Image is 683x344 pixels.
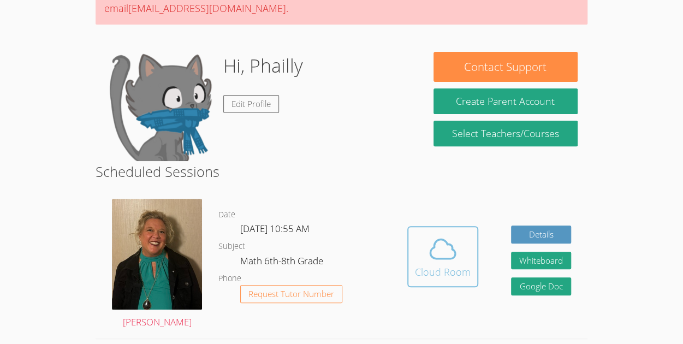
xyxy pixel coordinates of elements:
a: Details [511,226,571,244]
span: [DATE] 10:55 AM [240,222,310,235]
dt: Date [218,208,235,222]
img: IMG_0043.jpeg [112,199,202,310]
div: Cloud Room [415,264,471,280]
span: Request Tutor Number [248,290,334,298]
dt: Phone [218,272,241,286]
a: Select Teachers/Courses [433,121,578,146]
button: Request Tutor Number [240,285,342,303]
dt: Subject [218,240,245,253]
button: Whiteboard [511,252,571,270]
a: Edit Profile [223,95,279,113]
img: default.png [105,52,215,161]
button: Cloud Room [407,226,478,287]
a: [PERSON_NAME] [112,199,202,330]
h2: Scheduled Sessions [96,161,587,182]
button: Create Parent Account [433,88,578,114]
dd: Math 6th-8th Grade [240,253,325,272]
a: Google Doc [511,277,571,295]
button: Contact Support [433,52,578,82]
h1: Hi, Phailly [223,52,303,80]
